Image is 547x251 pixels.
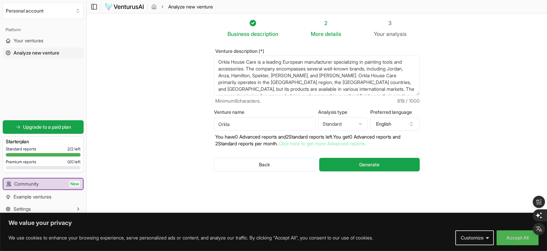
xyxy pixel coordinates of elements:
span: Generate [359,161,379,168]
p: We use cookies to enhance your browsing experience, serve personalized ads or content, and analyz... [8,234,373,242]
span: Example ventures [14,193,51,200]
span: Settings [14,206,31,212]
button: Settings [3,204,84,214]
span: New [69,181,80,187]
span: More [311,30,324,38]
span: 0 / 0 left [67,159,81,165]
span: Upgrade to a paid plan [23,124,71,130]
span: analysis [386,30,407,37]
a: Analyze new venture [3,47,84,58]
button: English [370,117,420,131]
span: Analyze new venture [14,49,59,56]
span: Analyze new venture [168,3,213,10]
a: Your ventures [3,35,84,46]
button: Customize [455,230,494,245]
input: Optional venture name [214,117,315,131]
span: Your ventures [14,37,43,44]
button: Generate [319,158,420,171]
h3: Starter plan [6,138,81,145]
a: CommunityNew [3,179,83,189]
button: Back [214,158,315,171]
div: 2 [311,19,341,27]
a: Example ventures [3,191,84,202]
span: 619 / 1000 [397,98,420,104]
label: Analysis type [318,110,368,114]
label: Venture name [214,110,315,114]
label: Venture description (*) [214,49,420,54]
span: Minimum 8 characters. [215,98,261,104]
a: Upgrade to a paid plan [3,120,84,134]
p: We value your privacy [8,219,539,227]
div: Platform [3,24,84,35]
button: Select an organization [3,3,84,19]
span: Your [374,30,385,38]
img: logo [105,3,144,11]
span: Premium reports [6,159,36,165]
span: Community [14,181,39,187]
p: You have 0 Advanced reports and 2 Standard reports left. Y ou get 0 Advanced reports and 2 Standa... [214,133,420,147]
span: details [325,30,341,37]
nav: breadcrumb [151,3,213,10]
div: 3 [374,19,407,27]
button: Accept All [497,230,539,245]
span: 2 / 2 left [67,146,81,152]
textarea: Orkla House Care is a leading European manufacturer specializing in painting tools and accessorie... [214,56,420,96]
span: Business [227,30,249,38]
span: description [251,30,278,37]
label: Preferred language [370,110,420,114]
a: Click here to get more Advanced reports. [279,141,366,146]
span: Standard reports [6,146,36,152]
